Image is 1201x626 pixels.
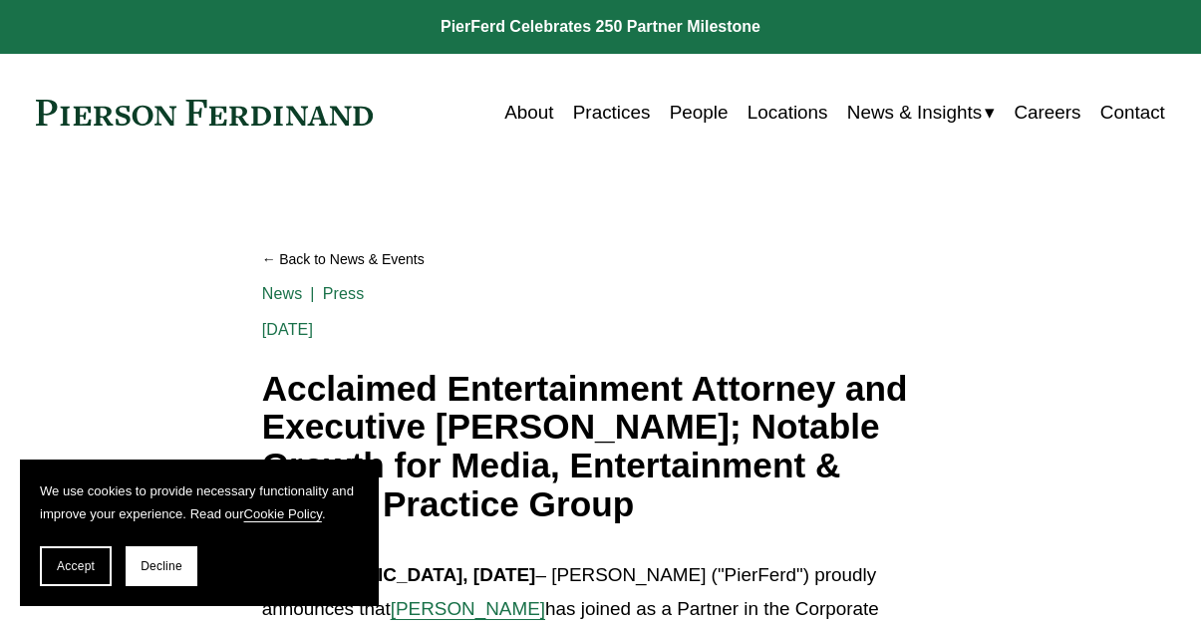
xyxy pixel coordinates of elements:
[40,546,112,586] button: Accept
[262,242,940,276] a: Back to News & Events
[141,559,182,573] span: Decline
[323,285,365,302] a: Press
[748,94,828,132] a: Locations
[847,94,995,132] a: folder dropdown
[244,506,322,521] a: Cookie Policy
[573,94,651,132] a: Practices
[1100,94,1165,132] a: Contact
[57,559,95,573] span: Accept
[126,546,197,586] button: Decline
[391,598,545,619] a: [PERSON_NAME]
[40,479,359,526] p: We use cookies to provide necessary functionality and improve your experience. Read our .
[670,94,729,132] a: People
[1014,94,1080,132] a: Careers
[262,564,536,585] strong: [GEOGRAPHIC_DATA], [DATE]
[262,285,303,302] a: News
[262,370,940,524] h1: Acclaimed Entertainment Attorney and Executive [PERSON_NAME]; Notable Growth for Media, Entertain...
[504,94,553,132] a: About
[20,460,379,606] section: Cookie banner
[847,96,982,130] span: News & Insights
[262,321,313,338] span: [DATE]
